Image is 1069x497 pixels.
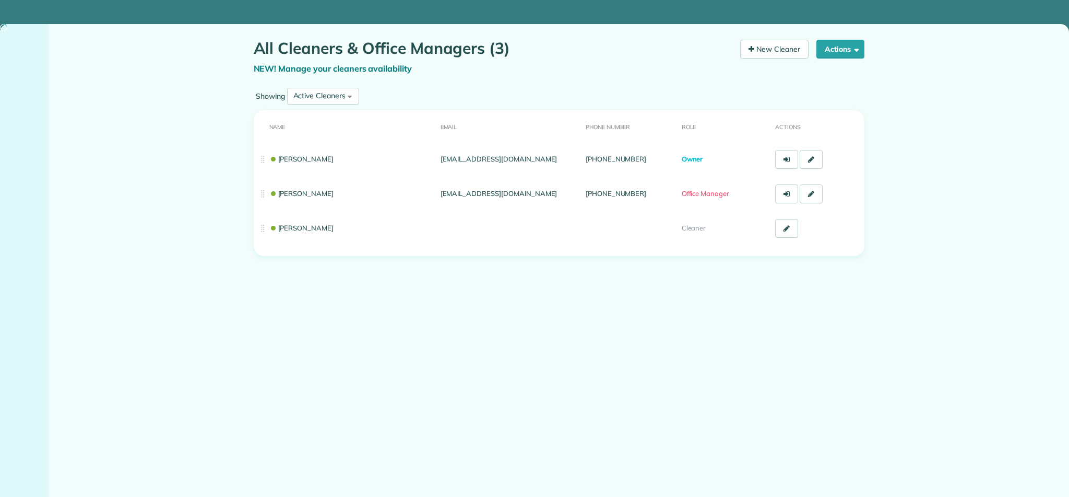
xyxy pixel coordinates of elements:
[581,110,678,142] th: Phone number
[254,110,436,142] th: Name
[254,40,733,57] h1: All Cleaners & Office Managers (3)
[269,224,334,232] a: [PERSON_NAME]
[293,90,346,101] div: Active Cleaners
[586,189,646,198] a: [PHONE_NUMBER]
[269,189,334,198] a: [PERSON_NAME]
[436,142,581,177] td: [EMAIL_ADDRESS][DOMAIN_NAME]
[816,40,864,59] button: Actions
[682,224,706,232] span: Cleaner
[436,177,581,211] td: [EMAIL_ADDRESS][DOMAIN_NAME]
[682,189,729,198] span: Office Manager
[586,155,646,163] a: [PHONE_NUMBER]
[740,40,809,59] a: New Cleaner
[254,91,287,101] label: Showing
[254,63,412,74] a: NEW! Manage your cleaners availability
[436,110,581,142] th: Email
[269,155,334,163] a: [PERSON_NAME]
[682,155,703,163] span: Owner
[678,110,771,142] th: Role
[771,110,864,142] th: Actions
